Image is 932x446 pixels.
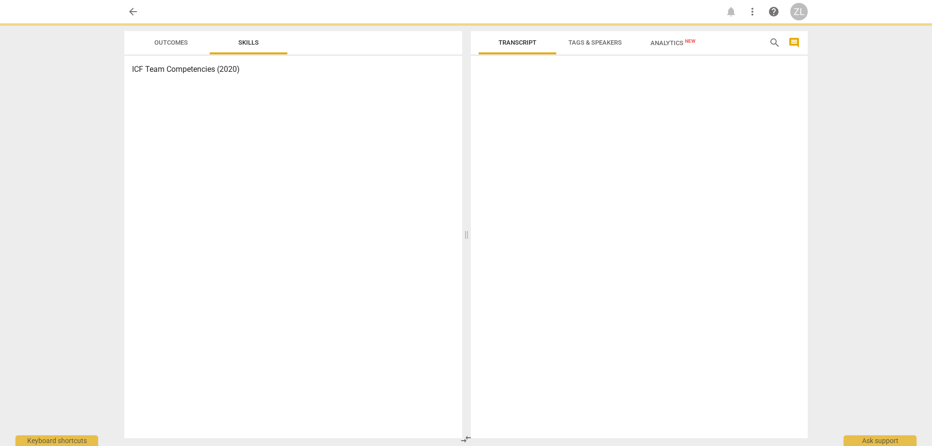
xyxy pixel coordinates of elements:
div: Keyboard shortcuts [16,435,98,446]
span: Transcript [499,39,536,46]
button: Search [767,35,782,50]
span: Tags & Speakers [568,39,622,46]
h3: ICF Team Competencies (2020) [132,64,454,75]
span: help [768,6,780,17]
button: ZL [790,3,808,20]
div: Ask support [844,435,916,446]
span: more_vert [747,6,758,17]
button: Show/Hide comments [786,35,802,50]
span: New [685,38,696,44]
span: comment [788,37,800,49]
span: Skills [238,39,259,46]
a: Help [765,3,782,20]
span: search [769,37,781,49]
span: Analytics [650,39,696,47]
span: arrow_back [127,6,139,17]
span: Outcomes [154,39,188,46]
span: compare_arrows [460,433,472,445]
